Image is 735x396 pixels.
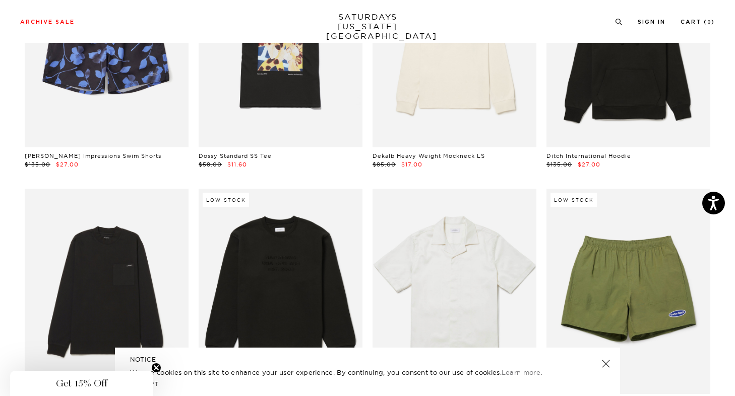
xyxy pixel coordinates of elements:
[546,161,572,168] span: $135.00
[326,12,409,41] a: SATURDAYS[US_STATE][GEOGRAPHIC_DATA]
[151,363,161,373] button: Close teaser
[130,367,569,377] p: We use cookies on this site to enhance your user experience. By continuing, you consent to our us...
[199,161,222,168] span: $58.00
[401,161,422,168] span: $17.00
[130,355,605,364] h5: NOTICE
[681,19,715,25] a: Cart (0)
[203,193,249,207] div: Low Stock
[227,161,247,168] span: $11.60
[707,20,711,25] small: 0
[199,152,272,159] a: Dossy Standard SS Tee
[546,152,631,159] a: Ditch International Hoodie
[20,19,75,25] a: Archive Sale
[373,161,396,168] span: $85.00
[638,19,665,25] a: Sign In
[56,161,79,168] span: $27.00
[25,161,50,168] span: $135.00
[578,161,600,168] span: $27.00
[550,193,597,207] div: Low Stock
[373,152,485,159] a: Dekalb Heavy Weight Mockneck LS
[56,377,107,389] span: Get 15% Off
[10,371,153,396] div: Get 15% OffClose teaser
[25,152,161,159] a: [PERSON_NAME] Impressions Swim Shorts
[502,368,540,376] a: Learn more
